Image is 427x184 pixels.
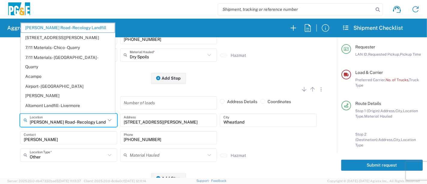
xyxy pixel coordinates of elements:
h2: Aggregate & Spoils Shipment Request [7,24,104,32]
a: Feedback [211,179,226,182]
span: Stop 2 (Destination): [355,132,378,142]
span: Airport - [GEOGRAPHIC_DATA][PERSON_NAME] [21,82,115,100]
button: Add Stop [151,73,186,84]
label: Hazmat [231,153,246,158]
label: Coordinates [260,99,291,104]
span: City, [393,137,401,142]
span: Pickup Time [400,52,421,57]
span: Copyright © [DATE]-[DATE] Agistix Inc., All Rights Reserved [327,178,420,184]
h2: Shipment Checklist [342,24,403,32]
span: 7/11 Materials - [GEOGRAPHIC_DATA] - Quarry [21,53,115,72]
span: Address, [378,137,393,142]
span: Client: 2025.20.0-8c6e0cf [84,179,146,183]
span: Acampo [21,72,115,81]
span: Preferred Carrier, [355,78,386,82]
span: City, [395,109,403,113]
span: Stop 1 (Origin): [355,109,380,113]
span: Server: 2025.20.0-db47332bad5 [7,179,81,183]
span: No. of Trucks, [386,78,409,82]
button: Submit request [341,160,423,171]
span: LAN ID, [355,52,368,57]
a: Support [196,179,211,182]
span: American Canyon [21,111,115,120]
button: Add Stop [151,173,186,184]
span: Address, [380,109,395,113]
label: Address Details [220,99,257,104]
span: Route Details [355,101,381,106]
span: Material Hauled [364,114,392,118]
span: Load & Carrier [355,70,383,75]
span: [DATE] 12:11:14 [124,179,146,183]
span: [STREET_ADDRESS][PERSON_NAME] [21,33,115,42]
span: 7/11 Materials - Chico - Quarry [21,43,115,52]
label: Hazmat [231,53,246,58]
input: Shipment, tracking or reference number [218,4,374,15]
span: Requester [355,44,375,49]
span: Altamont Landfill - Livermore [21,101,115,110]
span: Requested Pickup, [368,52,400,57]
span: [DATE] 11:13:37 [59,179,81,183]
img: pge [7,2,31,17]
